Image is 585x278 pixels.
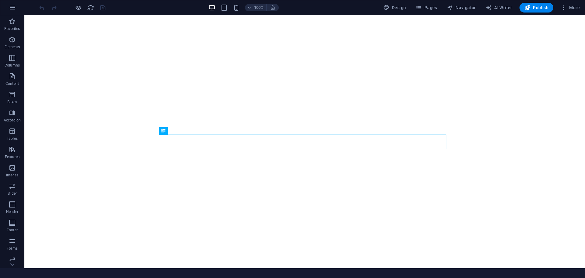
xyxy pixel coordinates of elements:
[447,5,476,11] span: Navigator
[6,173,19,178] p: Images
[413,3,439,13] button: Pages
[7,99,17,104] p: Boxes
[558,3,582,13] button: More
[524,5,548,11] span: Publish
[7,136,18,141] p: Tables
[486,5,512,11] span: AI Writer
[5,81,19,86] p: Content
[8,191,17,196] p: Slider
[245,4,267,11] button: 100%
[4,26,20,31] p: Favorites
[519,3,553,13] button: Publish
[270,5,275,10] i: On resize automatically adjust zoom level to fit chosen device.
[87,4,94,11] button: reload
[5,45,20,49] p: Elements
[7,228,18,233] p: Footer
[483,3,515,13] button: AI Writer
[7,246,18,251] p: Forms
[4,118,21,123] p: Accordion
[5,154,19,159] p: Features
[381,3,409,13] div: Design (Ctrl+Alt+Y)
[383,5,406,11] span: Design
[75,4,82,11] button: Click here to leave preview mode and continue editing
[561,5,580,11] span: More
[87,4,94,11] i: Reload page
[254,4,264,11] h6: 100%
[6,209,18,214] p: Header
[5,63,20,68] p: Columns
[381,3,409,13] button: Design
[445,3,478,13] button: Navigator
[416,5,437,11] span: Pages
